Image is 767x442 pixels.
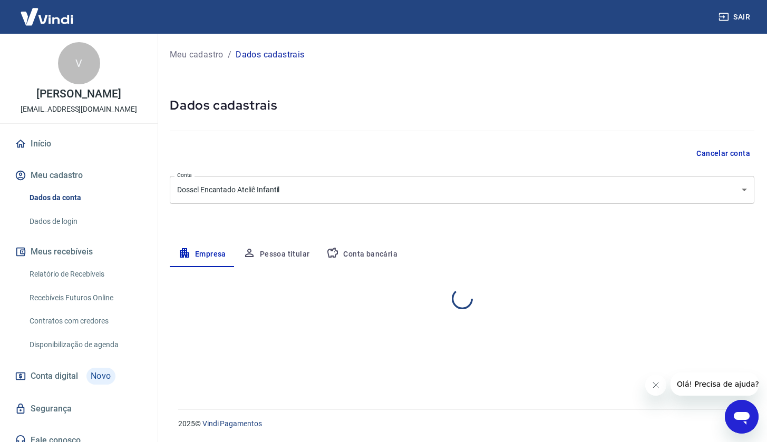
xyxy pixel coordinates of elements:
button: Meu cadastro [13,164,145,187]
a: Relatório de Recebíveis [25,263,145,285]
a: Disponibilização de agenda [25,334,145,356]
a: Início [13,132,145,155]
div: V [58,42,100,84]
a: Contratos com credores [25,310,145,332]
a: Dados da conta [25,187,145,209]
iframe: Fechar mensagem [645,375,666,396]
button: Conta bancária [318,242,406,267]
span: Conta digital [31,369,78,384]
a: Vindi Pagamentos [202,419,262,428]
label: Conta [177,171,192,179]
button: Empresa [170,242,235,267]
div: Dossel Encantado Ateliê Infantil [170,176,754,204]
img: Vindi [13,1,81,33]
p: 2025 © [178,418,742,429]
span: Olá! Precisa de ajuda? [6,7,89,16]
a: Recebíveis Futuros Online [25,287,145,309]
a: Meu cadastro [170,48,224,61]
p: [PERSON_NAME] [36,89,121,100]
p: Dados cadastrais [236,48,304,61]
h5: Dados cadastrais [170,97,754,114]
button: Cancelar conta [692,144,754,163]
a: Segurança [13,397,145,420]
p: / [228,48,231,61]
span: Novo [86,368,115,385]
p: [EMAIL_ADDRESS][DOMAIN_NAME] [21,104,137,115]
a: Dados de login [25,211,145,232]
a: Conta digitalNovo [13,364,145,389]
iframe: Botão para abrir a janela de mensagens [725,400,759,434]
button: Pessoa titular [235,242,318,267]
iframe: Mensagem da empresa [671,372,759,396]
button: Meus recebíveis [13,240,145,263]
button: Sair [716,7,754,27]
